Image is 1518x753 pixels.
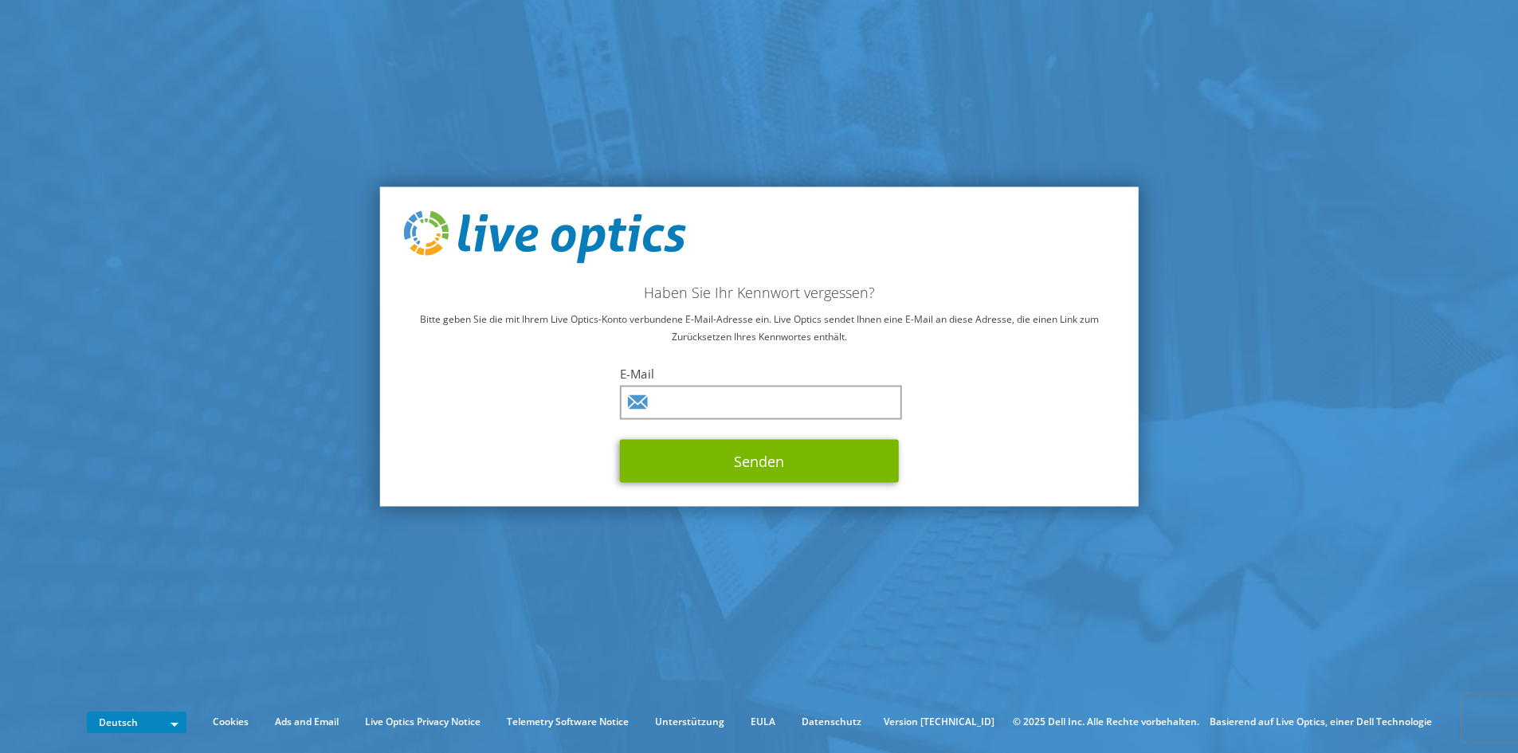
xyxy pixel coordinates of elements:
a: Telemetry Software Notice [495,713,641,731]
a: Cookies [201,713,261,731]
p: Bitte geben Sie die mit Ihrem Live Optics-Konto verbundene E-Mail-Adresse ein. Live Optics sendet... [403,310,1115,345]
li: Basierend auf Live Optics, einer Dell Technologie [1210,713,1432,731]
a: Datenschutz [790,713,873,731]
li: © 2025 Dell Inc. Alle Rechte vorbehalten. [1005,713,1207,731]
h2: Haben Sie Ihr Kennwort vergessen? [403,283,1115,300]
a: Ads and Email [263,713,351,731]
button: Senden [620,439,899,482]
a: EULA [739,713,787,731]
a: Unterstützung [643,713,736,731]
label: E-Mail [620,365,899,381]
li: Version [TECHNICAL_ID] [876,713,1002,731]
a: Live Optics Privacy Notice [353,713,492,731]
img: live_optics_svg.svg [403,211,685,264]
